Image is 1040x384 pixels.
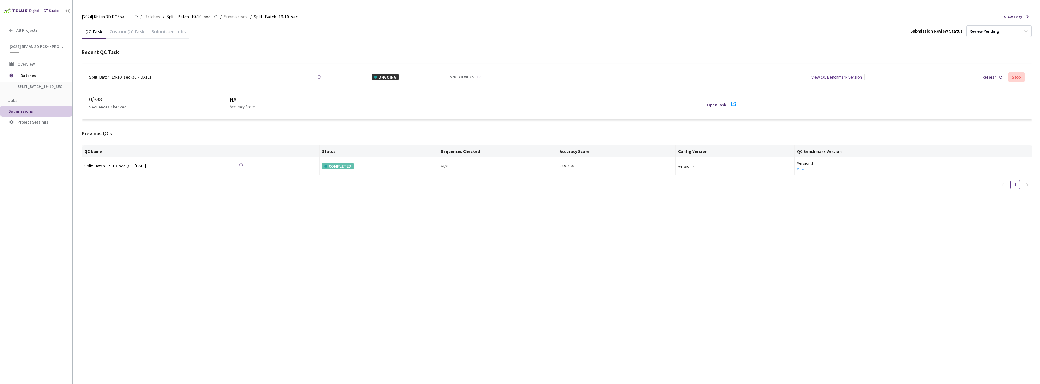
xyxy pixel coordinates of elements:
[320,145,438,157] th: Status
[557,145,676,157] th: Accuracy Score
[676,145,795,157] th: Config Version
[89,95,220,104] div: 0 / 338
[254,13,298,21] span: Split_Batch_19-10_sec
[89,74,151,80] div: Split_Batch_19-10_sec QC - [DATE]
[322,163,354,169] div: COMPLETED
[223,13,249,20] a: Submissions
[16,28,38,33] span: All Projects
[44,8,60,14] div: GT Studio
[970,28,999,34] div: Review Pending
[1025,183,1029,187] span: right
[106,28,148,39] div: Custom QC Task
[8,108,33,114] span: Submissions
[21,69,62,82] span: Batches
[1004,14,1023,20] span: View Logs
[811,74,862,80] div: View QC Benchmark Version
[18,84,62,89] span: Split_Batch_19-10_sec
[250,13,252,21] li: /
[441,163,554,169] div: 68 / 68
[477,74,484,80] a: Edit
[89,104,127,110] p: Sequences Checked
[220,13,222,21] li: /
[450,74,474,80] div: 52 REVIEWERS
[230,95,697,104] div: NA
[795,145,1032,157] th: QC Benchmark Version
[372,74,399,80] div: ONGOING
[163,13,164,21] li: /
[144,13,160,21] span: Batches
[998,180,1008,189] button: left
[143,13,161,20] a: Batches
[982,74,997,80] div: Refresh
[18,61,35,67] span: Overview
[148,28,189,39] div: Submitted Jobs
[82,48,1032,56] div: Recent QC Task
[82,28,106,39] div: QC Task
[678,163,792,169] div: version 4
[84,163,169,169] a: Split_Batch_19-10_sec QC - [DATE]
[18,119,48,125] span: Project Settings
[1001,183,1005,187] span: left
[167,13,210,21] span: Split_Batch_19-10_sec
[560,163,673,169] div: 94.97/100
[1010,180,1020,189] li: 1
[1022,180,1032,189] button: right
[10,44,64,49] span: [2024] Rivian 3D PCS<>Production
[1012,75,1021,79] div: Stop
[910,27,963,35] div: Submission Review Status
[707,102,726,108] a: Open Task
[82,129,1032,138] div: Previous QCs
[140,13,142,21] li: /
[998,180,1008,189] li: Previous Page
[84,163,169,169] div: Split_Batch_19-10_sec QC - [DATE]
[8,98,18,103] span: Jobs
[82,145,320,157] th: QC Name
[1022,180,1032,189] li: Next Page
[797,167,804,171] a: View
[797,160,1029,166] div: Version 1
[1011,180,1020,189] a: 1
[82,13,131,21] span: [2024] Rivian 3D PCS<>Production
[224,13,248,21] span: Submissions
[230,104,255,110] p: Accuracy Score
[438,145,557,157] th: Sequences Checked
